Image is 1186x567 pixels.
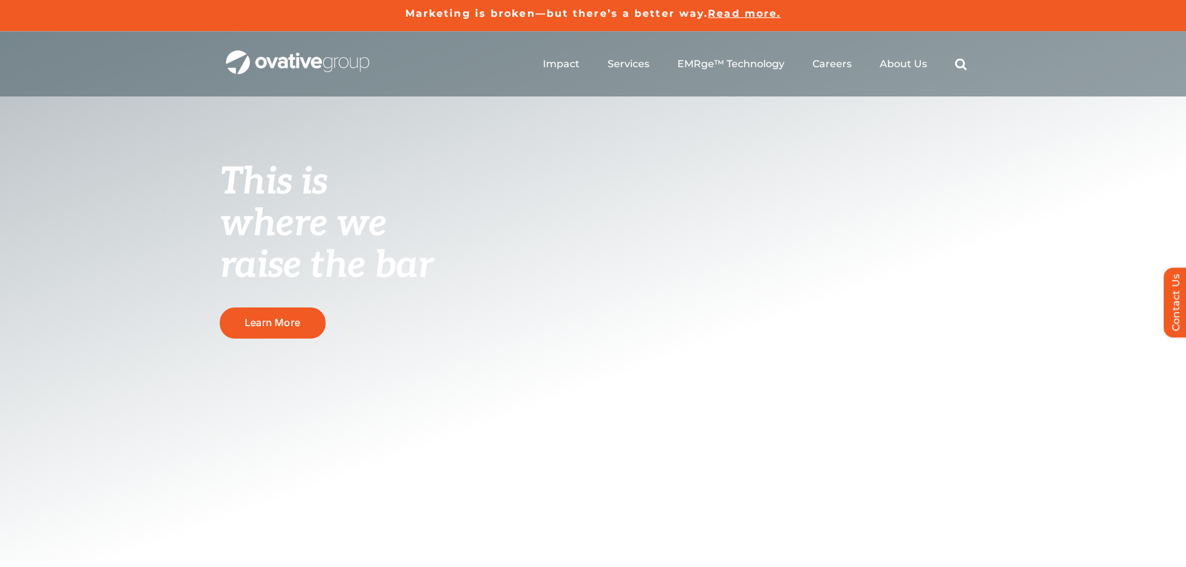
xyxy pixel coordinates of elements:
a: EMRge™ Technology [677,58,784,70]
a: Read more. [708,7,781,19]
span: This is [220,160,328,205]
a: Search [955,58,967,70]
a: Marketing is broken—but there’s a better way. [405,7,708,19]
a: Services [608,58,649,70]
nav: Menu [543,44,967,84]
a: Learn More [220,307,326,338]
a: OG_Full_horizontal_WHT [226,49,369,61]
span: Learn More [245,317,300,329]
a: Careers [812,58,852,70]
span: where we raise the bar [220,202,433,288]
a: About Us [880,58,927,70]
a: Impact [543,58,580,70]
